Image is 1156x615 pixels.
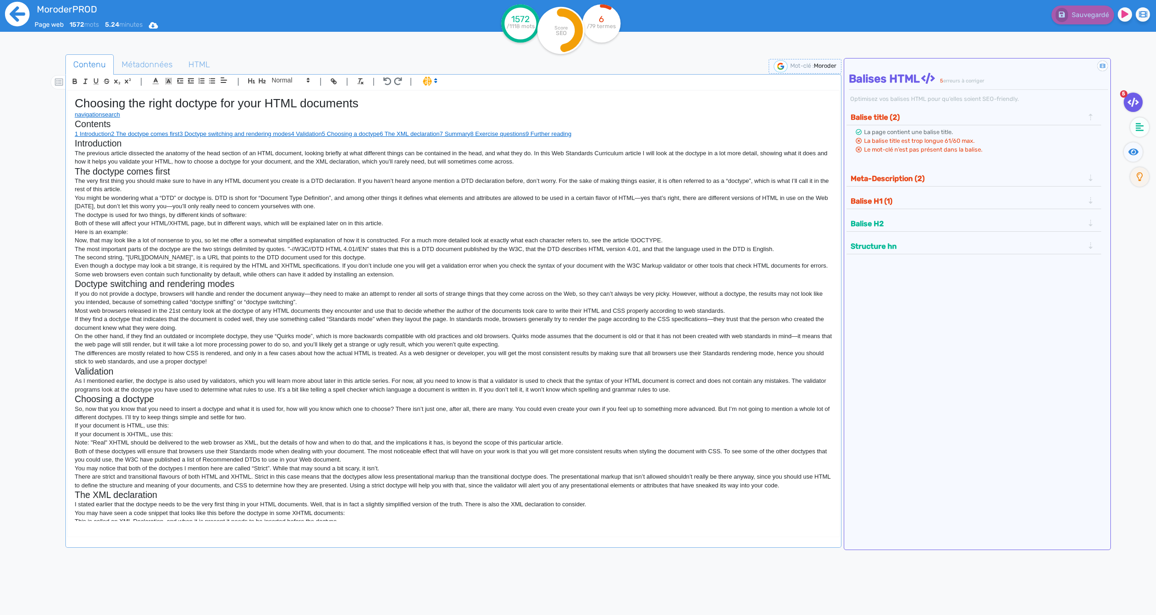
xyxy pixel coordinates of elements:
[849,94,1108,103] div: Optimisez vos balises HTML pour qu’elles soient SEO-friendly.
[75,405,832,422] p: So, now that you know that you need to insert a doctype and what it is used for, how will you kno...
[864,137,975,144] span: La balise title est trop longue 61/60 max.
[322,130,380,137] a: 5 Choosing a doctype
[1120,90,1127,98] span: 5
[114,54,181,75] a: Métadonnées
[75,315,832,332] p: If they find a doctype that indicates that the document is coded well, they use something called ...
[555,25,568,31] tspan: Score
[848,216,1087,231] button: Balise H2
[75,349,832,366] p: The differences are mostly related to how CSS is rendered, and only in a few cases about how the ...
[940,78,943,84] span: 5
[864,129,953,135] span: La page contient une balise title.
[943,78,984,84] span: erreurs à corriger
[75,377,832,394] p: As I mentioned earlier, the doctype is also used by validators, which you will learn more about l...
[65,54,114,75] a: Contenu
[105,21,143,29] span: minutes
[75,422,832,430] p: If your document is HTML, use this:
[140,75,142,88] span: |
[75,509,832,517] p: You may have seen a code snippet that looks like this before the doctype in some XHTML documents:
[70,21,84,29] b: 1572
[75,194,832,211] p: You might be wondering what a “DTD” or doctype is. DTD is short for “Document Type Definition”, a...
[379,130,439,137] a: 6 The XML declaration
[114,52,180,77] span: Métadonnées
[75,430,832,439] p: If your document is XHTML, use this:
[111,130,180,137] a: 2 The doctype comes first
[75,447,832,464] p: Both of these doctypes will ensure that browsers use their Standards mode when dealing with your ...
[75,490,832,500] h2: The XML declaration
[599,14,604,24] tspan: 6
[181,54,218,75] a: HTML
[848,216,1099,231] div: Balise H2
[848,171,1099,186] div: Meta-Description (2)
[814,62,836,69] span: Moroder
[102,111,120,118] a: search
[35,2,381,17] input: title
[75,111,102,118] a: navigation
[70,21,99,29] span: mots
[75,166,832,177] h2: The doctype comes first
[66,52,113,77] span: Contenu
[507,23,535,29] tspan: /1118 mots
[75,119,832,129] h2: Contents
[587,23,616,29] tspan: /79 termes
[75,236,832,245] p: Now, that may look like a lot of nonsense to you, so let me offer a somewhat simplified explanati...
[440,130,470,137] a: 7 Summary
[75,130,111,137] a: 1 Introduction
[373,75,375,88] span: |
[75,464,832,473] p: You may notice that both of the doctypes I mention here are called “Strict”. While that may sound...
[217,75,230,86] span: Aligment
[848,193,1087,209] button: Balise H1 (1)
[774,60,788,72] img: google-serp-logo.png
[75,228,832,236] p: Here is an example:
[848,239,1087,254] button: Structure hn
[75,366,832,377] h2: Validation
[1051,6,1114,24] button: Sauvegardé
[105,21,119,29] b: 5.24
[410,75,412,88] span: |
[75,394,832,404] h2: Choosing a doctype
[849,72,1108,86] h4: Balises HTML
[864,146,982,153] span: Le mot-clé n’est pas présent dans la balise.
[75,473,832,490] p: There are strict and transitional flavours of both HTML and XHTML. Strict in this case means that...
[848,239,1099,254] div: Structure hn
[75,96,832,111] h1: Choosing the right doctype for your HTML documents
[848,171,1087,186] button: Meta-Description (2)
[1072,11,1109,19] span: Sauvegardé
[75,245,832,253] p: The most important parts of the doctype are the two strings delimited by quotes. "-//W3C//DTD HTM...
[75,177,832,194] p: The very first thing you should make sure to have in any HTML document you create is a DTD declar...
[35,21,64,29] span: Page web
[75,211,832,219] p: The doctype is used for two things, by different kinds of software:
[291,130,322,137] a: 4 Validation
[75,253,832,262] p: The second string, "[URL][DOMAIN_NAME]", is a URL that points to the DTD document used for this d...
[75,439,832,447] p: Note: "Real" XHTML should be delivered to the web browser as XML, but the details of how and when...
[346,75,348,88] span: |
[75,307,832,315] p: Most web browsers released in the 21st century look at the doctype of any HTML documents they enc...
[75,262,832,279] p: Even though a doctype may look a bit strange, it is required by the HTML and XHTML specifications...
[180,130,291,137] a: 3 Doctype switching and rendering modes
[790,62,814,69] span: Mot-clé :
[320,75,322,88] span: |
[75,290,832,307] p: If you do not provide a doctype, browsers will handle and render the document anyway—they need to...
[511,14,530,24] tspan: 1572
[556,29,566,36] tspan: SEO
[848,110,1087,125] button: Balise title (2)
[848,193,1099,209] div: Balise H1 (1)
[75,332,832,349] p: On the other hand, if they find an outdated or incomplete doctype, they use “Quirks mode”, which ...
[75,149,832,166] p: The previous article dissected the anatomy of the head section of an HTML document, looking brief...
[75,500,832,509] p: I stated earlier that the doctype needs to be the very first thing in your HTML documents. Well, ...
[75,219,832,228] p: Both of these will affect your HTML/XHTML page, but in different ways, which will be explained la...
[848,110,1099,125] div: Balise title (2)
[75,138,832,149] h2: Introduction
[75,517,832,526] p: This is called an XML Declaration, and when it is present it needs to be inserted before the doct...
[525,130,572,137] a: 9 Further reading
[470,130,525,137] a: 8 Exercise questions
[75,279,832,289] h2: Doctype switching and rendering modes
[237,75,239,88] span: |
[181,52,217,77] span: HTML
[419,76,440,87] span: I.Assistant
